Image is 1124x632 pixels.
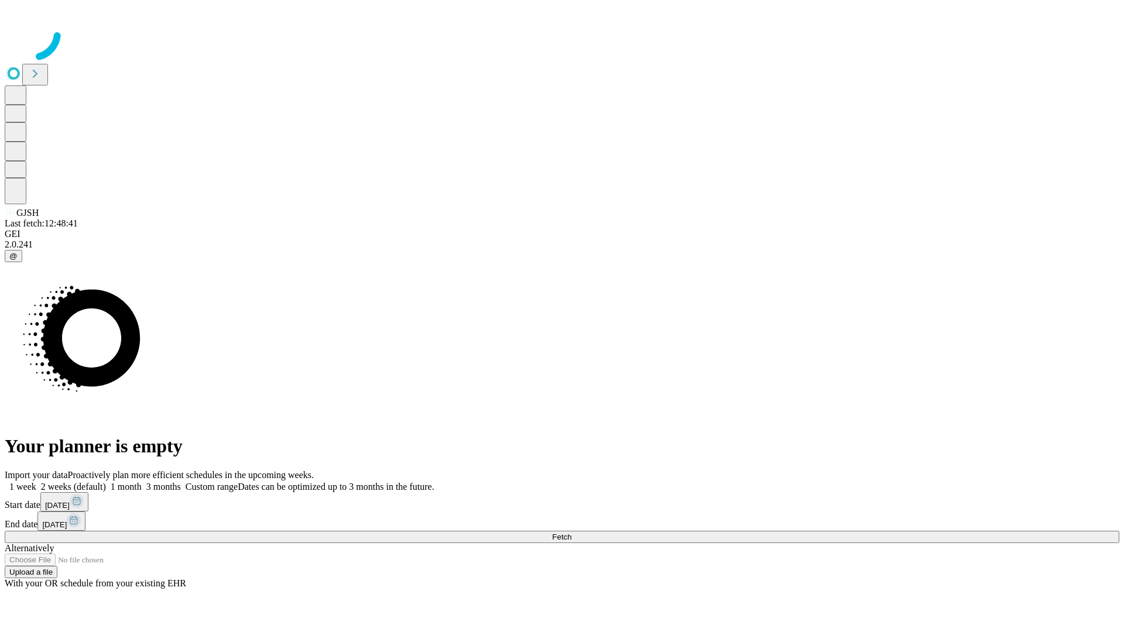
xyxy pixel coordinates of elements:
[5,239,1119,250] div: 2.0.241
[41,482,106,492] span: 2 weeks (default)
[5,531,1119,543] button: Fetch
[42,520,67,529] span: [DATE]
[5,511,1119,531] div: End date
[5,250,22,262] button: @
[9,482,36,492] span: 1 week
[5,470,68,480] span: Import your data
[16,208,39,218] span: GJSH
[146,482,181,492] span: 3 months
[5,218,78,228] span: Last fetch: 12:48:41
[68,470,314,480] span: Proactively plan more efficient schedules in the upcoming weeks.
[5,435,1119,457] h1: Your planner is empty
[40,492,88,511] button: [DATE]
[5,492,1119,511] div: Start date
[5,229,1119,239] div: GEI
[37,511,85,531] button: [DATE]
[5,566,57,578] button: Upload a file
[552,533,571,541] span: Fetch
[5,578,186,588] span: With your OR schedule from your existing EHR
[186,482,238,492] span: Custom range
[9,252,18,260] span: @
[238,482,434,492] span: Dates can be optimized up to 3 months in the future.
[111,482,142,492] span: 1 month
[5,543,54,553] span: Alternatively
[45,501,70,510] span: [DATE]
